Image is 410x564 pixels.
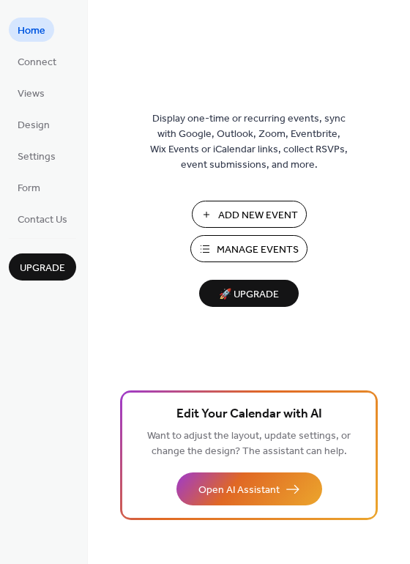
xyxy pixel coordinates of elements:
[9,175,49,199] a: Form
[9,49,65,73] a: Connect
[18,86,45,102] span: Views
[218,208,298,223] span: Add New Event
[147,426,351,461] span: Want to adjust the layout, update settings, or change the design? The assistant can help.
[18,118,50,133] span: Design
[18,212,67,228] span: Contact Us
[18,23,45,39] span: Home
[9,112,59,136] a: Design
[20,261,65,276] span: Upgrade
[9,207,76,231] a: Contact Us
[9,144,64,168] a: Settings
[18,181,40,196] span: Form
[198,483,280,498] span: Open AI Assistant
[9,81,53,105] a: Views
[208,285,290,305] span: 🚀 Upgrade
[9,253,76,281] button: Upgrade
[18,55,56,70] span: Connect
[150,111,348,173] span: Display one-time or recurring events, sync with Google, Outlook, Zoom, Eventbrite, Wix Events or ...
[190,235,307,262] button: Manage Events
[217,242,299,258] span: Manage Events
[9,18,54,42] a: Home
[176,404,322,425] span: Edit Your Calendar with AI
[18,149,56,165] span: Settings
[192,201,307,228] button: Add New Event
[176,472,322,505] button: Open AI Assistant
[199,280,299,307] button: 🚀 Upgrade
